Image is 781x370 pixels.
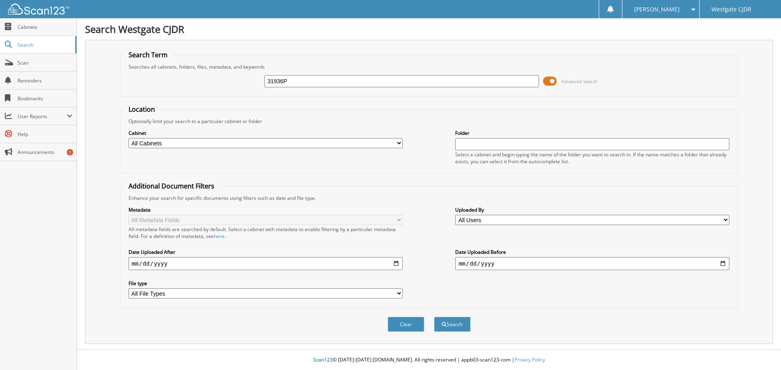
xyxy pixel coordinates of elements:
[455,130,729,136] label: Folder
[129,206,403,213] label: Metadata
[313,356,333,363] span: Scan123
[515,356,545,363] a: Privacy Policy
[434,317,471,332] button: Search
[85,22,773,36] h1: Search Westgate CJDR
[17,113,67,120] span: User Reports
[77,350,781,370] div: © [DATE]-[DATE] [DOMAIN_NAME]. All rights reserved | appb03-scan123-com |
[17,149,72,156] span: Announcements
[17,41,71,48] span: Search
[129,257,403,270] input: start
[17,95,72,102] span: Bookmarks
[17,131,72,138] span: Help
[124,105,159,114] legend: Location
[17,24,72,30] span: Cabinets
[17,59,72,66] span: Scan
[17,77,72,84] span: Reminders
[129,280,403,287] label: File type
[711,7,751,12] span: Westgate CJDR
[67,149,73,156] div: 1
[124,182,218,190] legend: Additional Document Filters
[129,226,403,240] div: All metadata fields are searched by default. Select a cabinet with metadata to enable filtering b...
[124,195,734,201] div: Enhance your search for specific documents using filters such as date and file type.
[455,257,729,270] input: end
[129,249,403,255] label: Date Uploaded After
[8,4,69,15] img: scan123-logo-white.svg
[455,151,729,165] div: Select a cabinet and begin typing the name of the folder you want to search in. If the name match...
[124,118,734,125] div: Optionally limit your search to a particular cabinet or folder
[561,78,598,84] span: Advanced Search
[455,249,729,255] label: Date Uploaded Before
[129,130,403,136] label: Cabinet
[634,7,680,12] span: [PERSON_NAME]
[124,50,172,59] legend: Search Term
[388,317,424,332] button: Clear
[455,206,729,213] label: Uploaded By
[214,233,225,240] a: here
[124,63,734,70] div: Searches all cabinets, folders, files, metadata, and keywords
